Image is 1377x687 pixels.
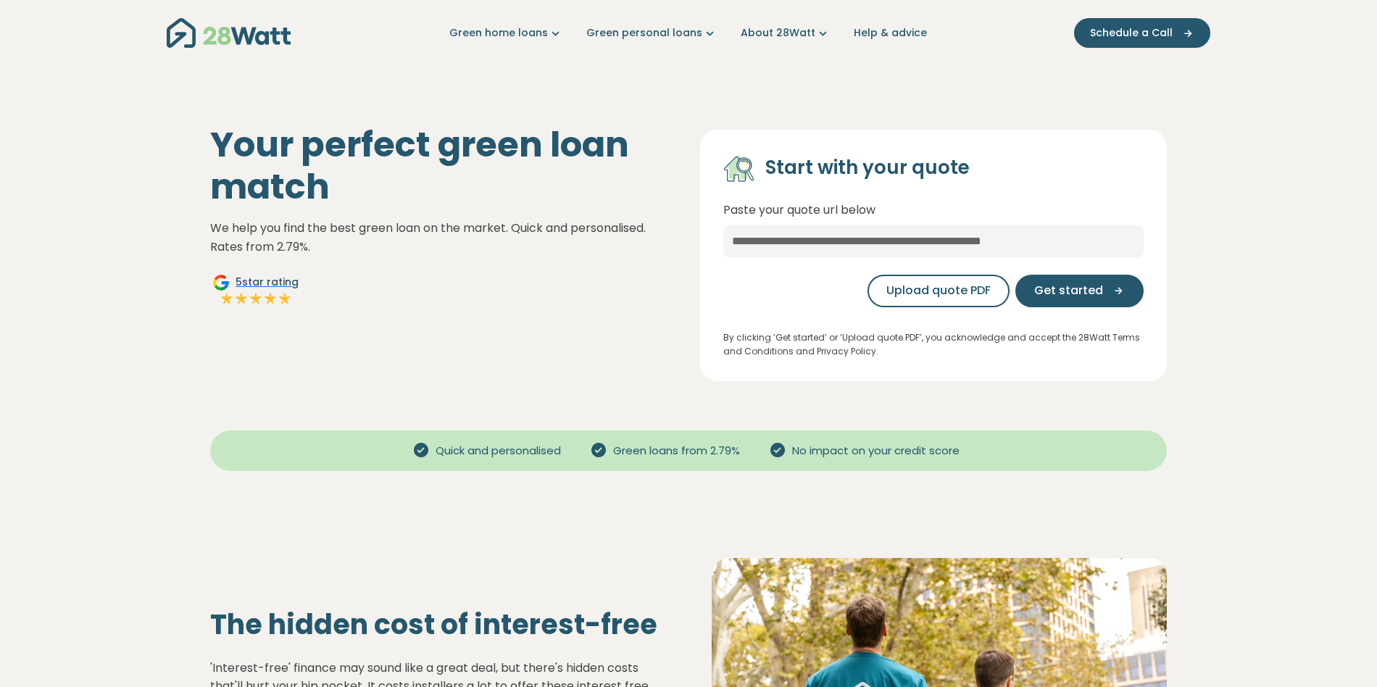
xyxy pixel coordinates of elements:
[723,330,1144,358] p: By clicking ‘Get started’ or ‘Upload quote PDF’, you acknowledge and accept the 28Watt Terms and ...
[723,201,1144,220] p: Paste your quote url below
[586,25,717,41] a: Green personal loans
[854,25,927,41] a: Help & advice
[234,291,249,306] img: Full star
[236,275,299,290] span: 5 star rating
[278,291,292,306] img: Full star
[1074,18,1210,48] button: Schedule a Call
[210,219,677,256] p: We help you find the best green loan on the market. Quick and personalised. Rates from 2.79%.
[220,291,234,306] img: Full star
[786,443,965,459] span: No impact on your credit score
[167,14,1210,51] nav: Main navigation
[167,18,291,48] img: 28Watt
[886,282,991,299] span: Upload quote PDF
[212,274,230,291] img: Google
[741,25,831,41] a: About 28Watt
[249,291,263,306] img: Full star
[1015,275,1144,307] button: Get started
[1090,25,1173,41] span: Schedule a Call
[210,124,677,207] h1: Your perfect green loan match
[607,443,746,459] span: Green loans from 2.79%
[1034,282,1103,299] span: Get started
[263,291,278,306] img: Full star
[868,275,1010,307] button: Upload quote PDF
[210,608,665,641] h2: The hidden cost of interest-free
[210,274,301,309] a: Google5star ratingFull starFull starFull starFull starFull star
[449,25,563,41] a: Green home loans
[430,443,567,459] span: Quick and personalised
[765,156,970,180] h4: Start with your quote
